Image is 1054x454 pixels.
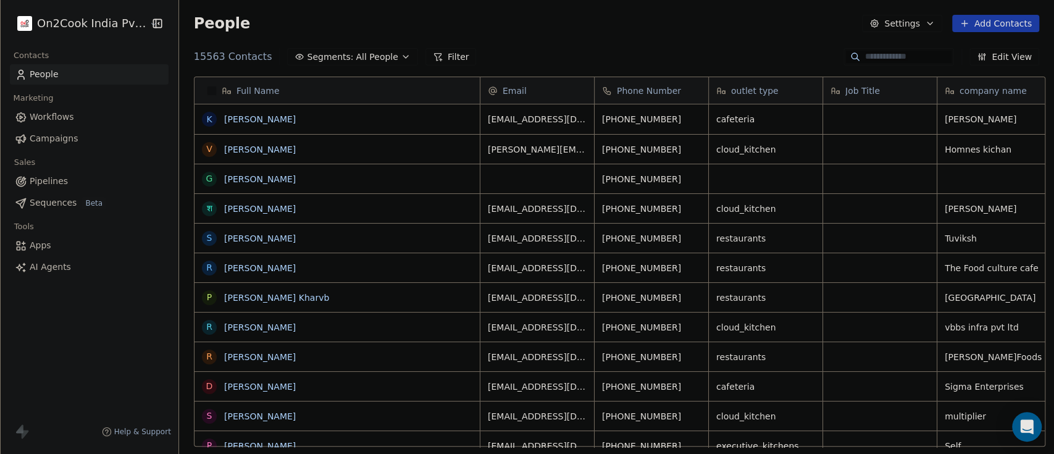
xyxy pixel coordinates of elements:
[194,14,250,33] span: People
[37,15,146,32] span: On2Cook India Pvt. Ltd.
[945,321,1044,334] span: vbbs infra pvt ltd
[224,233,296,243] a: [PERSON_NAME]
[602,203,701,215] span: [PHONE_NUMBER]
[602,173,701,185] span: [PHONE_NUMBER]
[10,171,169,191] a: Pipelines
[206,143,212,156] div: V
[945,203,1044,215] span: [PERSON_NAME]
[845,85,880,97] span: Job Title
[224,174,296,184] a: [PERSON_NAME]
[206,380,212,393] div: D
[10,193,169,213] a: SequencesBeta
[10,64,169,85] a: People
[8,89,59,107] span: Marketing
[716,351,815,363] span: restaurants
[30,261,71,274] span: AI Agents
[30,239,51,252] span: Apps
[425,48,477,65] button: Filter
[488,292,587,304] span: [EMAIL_ADDRESS][DOMAIN_NAME]
[716,113,815,125] span: cafeteria
[307,51,353,64] span: Segments:
[969,48,1039,65] button: Edit View
[8,46,54,65] span: Contacts
[488,351,587,363] span: [EMAIL_ADDRESS][DOMAIN_NAME]
[945,351,1044,363] span: [PERSON_NAME]Foods
[224,352,296,362] a: [PERSON_NAME]
[823,77,937,104] div: Job Title
[224,114,296,124] a: [PERSON_NAME]
[194,104,480,447] div: grid
[488,232,587,245] span: [EMAIL_ADDRESS][DOMAIN_NAME]
[9,153,41,172] span: Sales
[224,145,296,154] a: [PERSON_NAME]
[945,113,1044,125] span: [PERSON_NAME]
[82,197,106,209] span: Beta
[716,203,815,215] span: cloud_kitchen
[716,143,815,156] span: cloud_kitchen
[480,77,594,104] div: Email
[862,15,942,32] button: Settings
[206,113,212,126] div: k
[488,380,587,393] span: [EMAIL_ADDRESS][DOMAIN_NAME]
[602,380,701,393] span: [PHONE_NUMBER]
[709,77,822,104] div: outlet type
[945,292,1044,304] span: [GEOGRAPHIC_DATA]
[30,196,77,209] span: Sequences
[945,143,1044,156] span: Homnes kichan
[617,85,681,97] span: Phone Number
[945,232,1044,245] span: Tuviksh
[716,232,815,245] span: restaurants
[488,203,587,215] span: [EMAIL_ADDRESS][DOMAIN_NAME]
[602,410,701,422] span: [PHONE_NUMBER]
[488,410,587,422] span: [EMAIL_ADDRESS][DOMAIN_NAME]
[30,132,78,145] span: Campaigns
[595,77,708,104] div: Phone Number
[488,440,587,452] span: [EMAIL_ADDRESS][DOMAIN_NAME]
[602,262,701,274] span: [PHONE_NUMBER]
[10,128,169,149] a: Campaigns
[207,439,212,452] div: P
[194,49,272,64] span: 15563 Contacts
[1012,412,1042,442] div: Open Intercom Messenger
[10,235,169,256] a: Apps
[602,232,701,245] span: [PHONE_NUMBER]
[716,321,815,334] span: cloud_kitchen
[206,321,212,334] div: R
[10,107,169,127] a: Workflows
[945,262,1044,274] span: The Food culture cafe
[206,232,212,245] div: S
[937,77,1051,104] div: company name
[10,257,169,277] a: AI Agents
[602,143,701,156] span: [PHONE_NUMBER]
[30,68,59,81] span: People
[952,15,1039,32] button: Add Contacts
[716,440,815,452] span: executive_kitchens
[488,143,587,156] span: [PERSON_NAME][EMAIL_ADDRESS][DOMAIN_NAME]
[206,261,212,274] div: R
[30,175,68,188] span: Pipelines
[224,263,296,273] a: [PERSON_NAME]
[503,85,527,97] span: Email
[102,427,171,437] a: Help & Support
[17,16,32,31] img: on2cook%20logo-04%20copy.jpg
[224,441,296,451] a: [PERSON_NAME]
[716,262,815,274] span: restaurants
[30,111,74,124] span: Workflows
[945,380,1044,393] span: Sigma Enterprises
[224,322,296,332] a: [PERSON_NAME]
[602,351,701,363] span: [PHONE_NUMBER]
[206,410,212,422] div: S
[224,293,329,303] a: [PERSON_NAME] Kharvb
[602,440,701,452] span: [PHONE_NUMBER]
[488,113,587,125] span: [EMAIL_ADDRESS][DOMAIN_NAME]
[206,202,212,215] div: श
[194,77,480,104] div: Full Name
[488,321,587,334] span: [EMAIL_ADDRESS][DOMAIN_NAME]
[356,51,398,64] span: All People
[224,204,296,214] a: [PERSON_NAME]
[602,321,701,334] span: [PHONE_NUMBER]
[236,85,280,97] span: Full Name
[15,13,141,34] button: On2Cook India Pvt. Ltd.
[9,217,39,236] span: Tools
[602,113,701,125] span: [PHONE_NUMBER]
